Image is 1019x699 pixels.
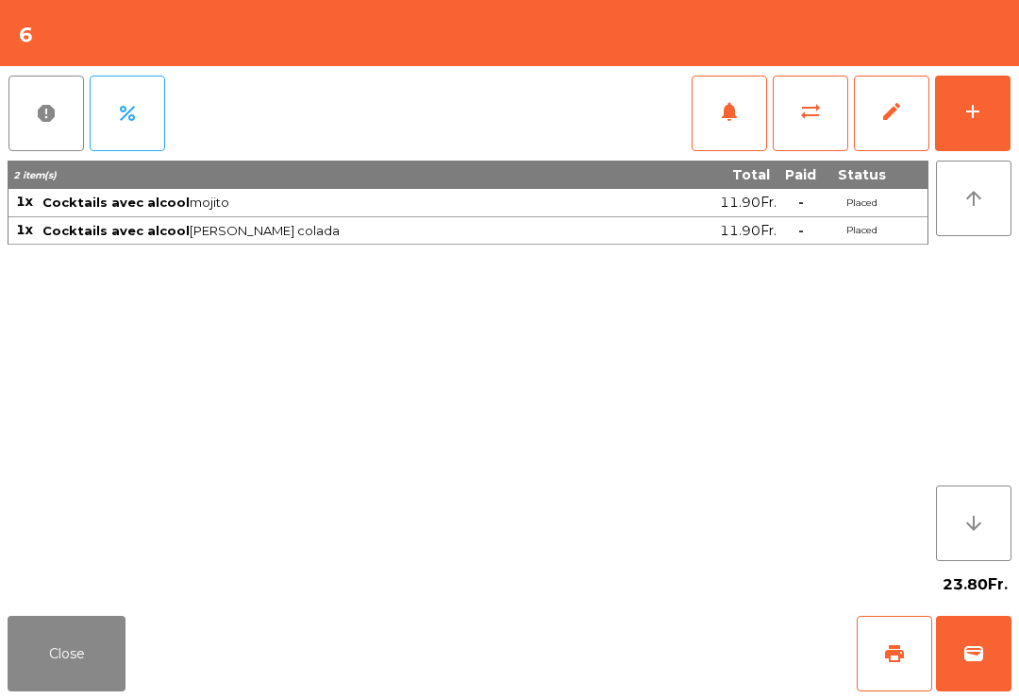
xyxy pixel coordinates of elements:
span: sync_alt [799,100,822,123]
span: 11.90Fr. [720,218,777,244]
button: report [8,76,84,151]
h4: 6 [19,21,33,49]
span: mojito [42,195,656,210]
button: wallet [936,616,1011,691]
span: Cocktails avec alcool [42,223,190,238]
button: sync_alt [773,76,848,151]
button: notifications [692,76,767,151]
th: Status [824,161,899,189]
i: arrow_downward [962,512,985,535]
button: Close [8,616,125,691]
span: 2 item(s) [13,169,57,181]
span: print [883,642,906,665]
button: add [935,76,1011,151]
span: 11.90Fr. [720,190,777,215]
i: arrow_upward [962,187,985,210]
span: 1x [16,221,33,238]
span: 23.80Fr. [943,571,1008,599]
span: - [798,194,804,211]
span: 1x [16,193,33,210]
span: Cocktails avec alcool [42,195,190,210]
td: Placed [824,217,899,246]
span: [PERSON_NAME] colada [42,223,656,238]
span: notifications [718,100,741,123]
span: percent [116,102,139,125]
span: edit [880,100,903,123]
button: percent [90,76,165,151]
th: Paid [777,161,824,189]
th: Total [658,161,777,189]
button: edit [854,76,929,151]
button: arrow_downward [936,486,1011,561]
div: add [961,100,984,123]
span: - [798,222,804,239]
td: Placed [824,189,899,217]
button: print [857,616,932,691]
button: arrow_upward [936,161,1011,236]
span: wallet [962,642,985,665]
span: report [35,102,58,125]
